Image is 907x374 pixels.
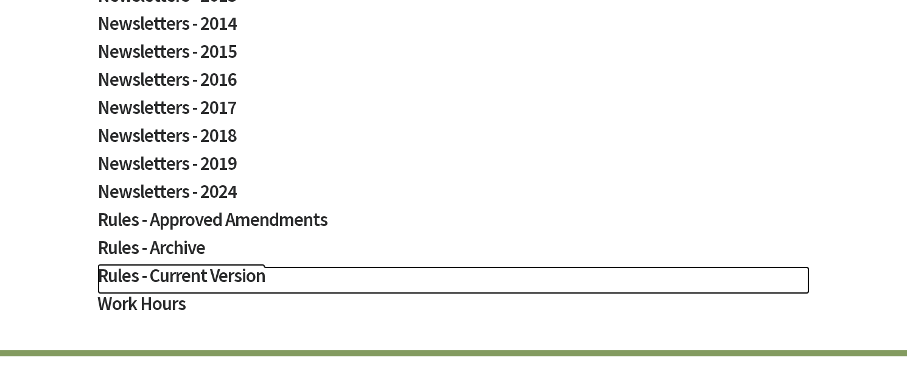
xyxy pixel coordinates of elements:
a: Newsletters - 2015 [97,42,810,70]
a: Newsletters - 2018 [97,126,810,154]
a: Newsletters - 2019 [97,154,810,182]
a: Rules - Archive [97,238,810,266]
a: Rules - Approved Amendments [97,210,810,238]
a: Newsletters - 2017 [97,98,810,126]
a: Rules - Current Version [97,266,810,294]
a: Work Hours [97,294,810,322]
a: Newsletters - 2016 [97,70,810,98]
a: Newsletters - 2024 [97,182,810,210]
a: Newsletters - 2014 [97,14,810,42]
